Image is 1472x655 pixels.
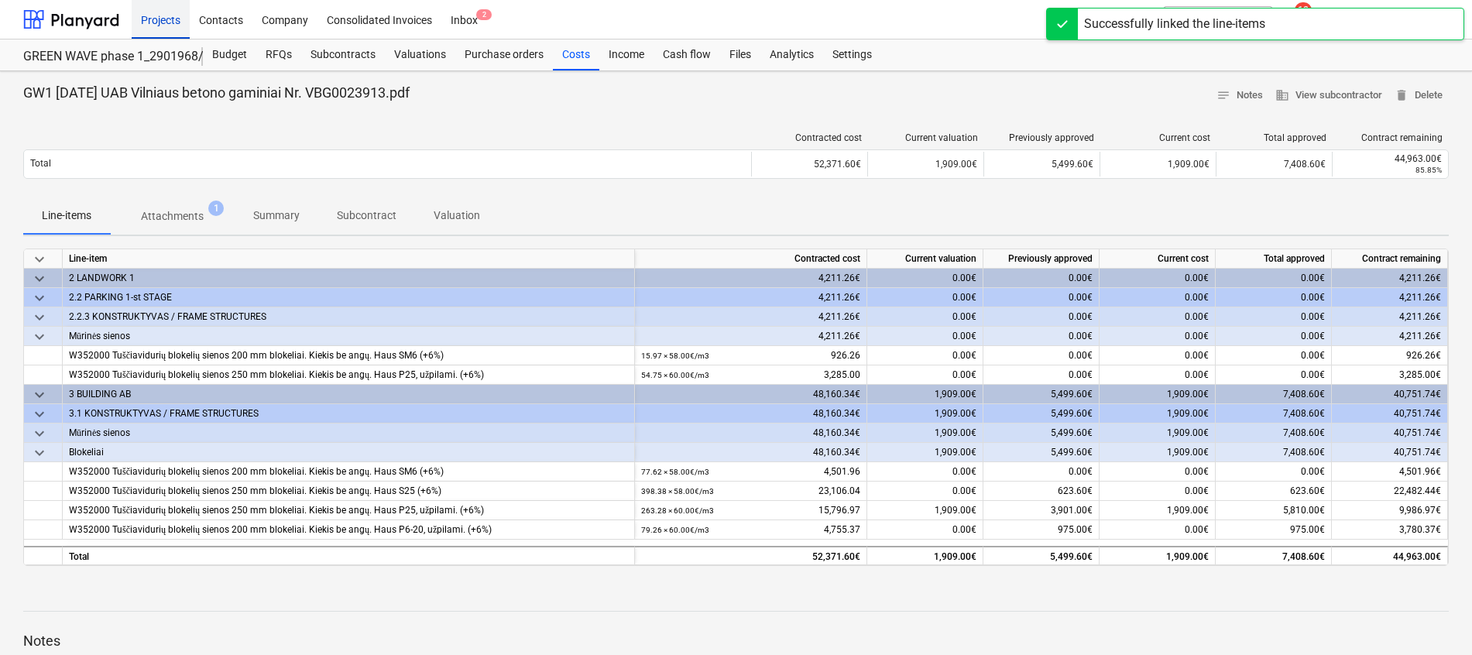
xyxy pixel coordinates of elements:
div: 4,211.26€ [1332,307,1448,327]
span: 2 LANDWORK 1 [69,273,135,283]
div: 7,408.60€ [1216,424,1332,443]
button: View subcontractor [1269,84,1388,108]
div: Files [720,39,760,70]
div: 4,211.26€ [635,288,867,307]
a: RFQs [256,39,301,70]
div: 5,499.60€ [983,443,1100,462]
span: 0.00€ [1301,369,1325,380]
div: 7,408.60€ [1216,152,1332,177]
div: 48,160.34€ [635,404,867,424]
div: Income [599,39,654,70]
div: 1,909.00€ [867,152,983,177]
span: notes [1216,88,1230,102]
small: 15.97 × 58.00€ / m3 [641,352,709,360]
div: 4,211.26€ [635,269,867,288]
div: 0.00€ [867,520,983,540]
span: 975.00€ [1290,524,1325,535]
div: 0.00€ [1216,288,1332,307]
div: Contract remaining [1339,132,1443,143]
span: 5,810.00€ [1283,505,1325,516]
small: 85.85% [1415,166,1442,174]
div: 926.26 [641,346,860,365]
div: 1,909.00€ [1100,385,1216,404]
span: keyboard_arrow_down [30,444,49,462]
button: Delete [1388,84,1449,108]
div: 1,909.00€ [1100,443,1216,462]
div: Costs [553,39,599,70]
div: 1,909.00€ [867,443,983,462]
div: 7,408.60€ [1216,404,1332,424]
span: View subcontractor [1275,87,1382,105]
span: keyboard_arrow_down [30,269,49,288]
div: 40,751.74€ [1332,424,1448,443]
div: 48,160.34€ [635,443,867,462]
div: 1,909.00€ [1100,424,1216,443]
div: 0.00€ [867,327,983,346]
p: Notes [23,632,1449,650]
div: 0.00€ [1216,327,1332,346]
span: W352000 Tuščiavidurių blokelių sienos 250 mm blokeliai. Kiekis be angų. Haus S25 (+6%) [69,485,441,496]
a: Valuations [385,39,455,70]
div: 0.00€ [1216,307,1332,327]
div: Contracted cost [635,249,867,269]
div: 40,751.74€ [1332,385,1448,404]
div: 4,211.26€ [635,327,867,346]
span: Delete [1395,87,1443,105]
div: 3,901.00€ [983,501,1100,520]
div: Current valuation [874,132,978,143]
div: 4,211.26€ [1332,327,1448,346]
div: 1,909.00€ [867,546,983,565]
div: 40,751.74€ [1332,443,1448,462]
div: 0.00€ [867,288,983,307]
div: 3,780.37€ [1338,520,1441,540]
div: Total [63,546,635,565]
div: 15,796.97 [641,501,860,520]
div: 52,371.60€ [635,546,867,565]
div: 48,160.34€ [635,385,867,404]
a: Settings [823,39,881,70]
span: 1 [208,201,224,216]
div: Previously approved [990,132,1094,143]
div: 0.00€ [983,365,1100,385]
span: business [1275,88,1289,102]
div: 0.00€ [1100,327,1216,346]
span: W352000 Tuščiavidurių blokelių sienos 250 mm blokeliai. Kiekis be angų. Haus P25, užpilami. (+6%) [69,505,484,516]
div: 1,909.00€ [1100,152,1216,177]
div: 5,499.60€ [983,424,1100,443]
div: 5,499.60€ [983,385,1100,404]
div: Total approved [1223,132,1326,143]
a: Analytics [760,39,823,70]
small: 398.38 × 58.00€ / m3 [641,487,714,496]
span: 0.00€ [1301,466,1325,477]
p: Subcontract [337,207,396,224]
span: 3 BUILDING AB [69,389,131,400]
div: 0.00€ [983,288,1100,307]
div: Current valuation [867,249,983,269]
div: 48,160.34€ [635,424,867,443]
div: Line-item [63,249,635,269]
small: 77.62 × 58.00€ / m3 [641,468,709,476]
div: 926.26€ [1338,346,1441,365]
span: keyboard_arrow_down [30,424,49,443]
div: 5,499.60€ [983,152,1100,177]
div: 7,408.60€ [1216,443,1332,462]
div: 5,499.60€ [983,404,1100,424]
div: 0.00€ [983,307,1100,327]
div: 1,909.00€ [1100,404,1216,424]
div: 0.00€ [983,346,1100,365]
span: Notes [1216,87,1263,105]
div: 0.00€ [1100,365,1216,385]
a: Budget [203,39,256,70]
div: 0.00€ [1100,269,1216,288]
div: 0.00€ [983,327,1100,346]
div: 1,909.00€ [867,404,983,424]
span: keyboard_arrow_down [30,308,49,327]
div: Subcontracts [301,39,385,70]
a: Purchase orders [455,39,553,70]
div: 7,408.60€ [1216,546,1332,565]
div: 623.60€ [983,482,1100,501]
div: 4,211.26€ [635,307,867,327]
